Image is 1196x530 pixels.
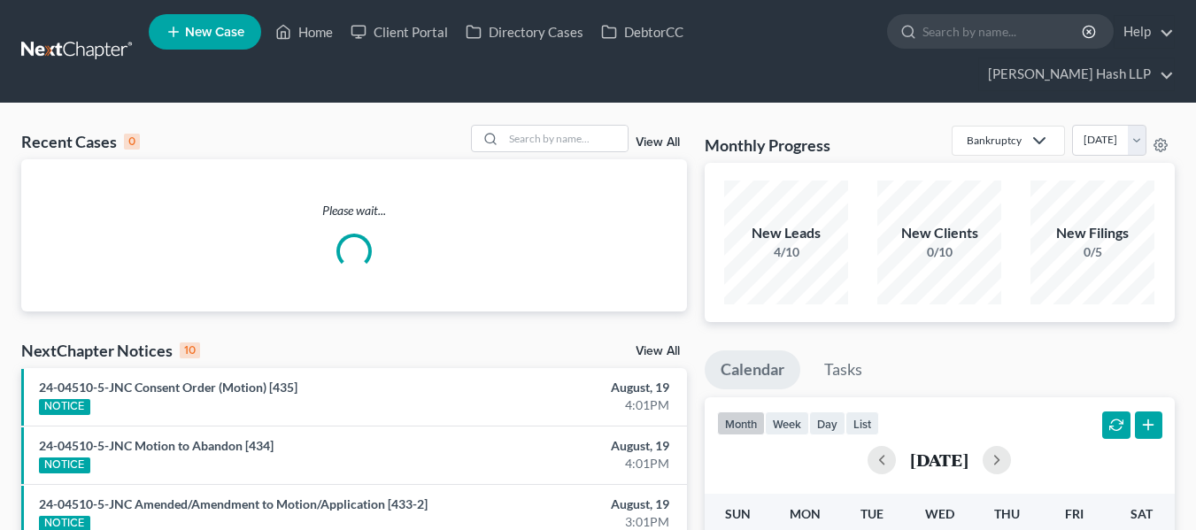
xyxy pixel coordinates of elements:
div: August, 19 [471,379,669,396]
a: Directory Cases [457,16,592,48]
a: View All [636,136,680,149]
span: Fri [1065,506,1084,521]
div: New Clients [877,223,1001,243]
div: 4:01PM [471,396,669,414]
a: Calendar [705,350,800,389]
div: NextChapter Notices [21,340,200,361]
div: NOTICE [39,457,90,473]
button: day [809,411,845,435]
a: 24-04510-5-JNC Consent Order (Motion) [435] [39,380,297,395]
div: Recent Cases [21,131,140,152]
a: 24-04510-5-JNC Motion to Abandon [434] [39,438,274,453]
div: August, 19 [471,437,669,455]
h2: [DATE] [910,450,968,469]
input: Search by name... [504,126,628,151]
a: Client Portal [342,16,457,48]
a: Tasks [808,350,878,389]
span: Mon [790,506,821,521]
div: 10 [180,342,200,358]
div: 0/10 [877,243,1001,261]
a: Home [266,16,342,48]
button: list [845,411,879,435]
p: Please wait... [21,202,687,219]
a: DebtorCC [592,16,692,48]
div: Bankruptcy [967,133,1022,148]
a: 24-04510-5-JNC Amended/Amendment to Motion/Application [433-2] [39,496,428,511]
span: Sat [1130,506,1153,521]
button: month [717,411,765,435]
div: August, 19 [471,495,669,513]
div: 4:01PM [471,455,669,472]
div: NOTICE [39,399,90,415]
div: New Filings [1030,223,1154,243]
a: [PERSON_NAME] Hash LLP [979,58,1174,90]
span: Thu [994,506,1020,521]
div: 0 [124,134,140,150]
span: New Case [185,26,244,39]
input: Search by name... [922,15,1084,48]
span: Wed [925,506,954,521]
div: 0/5 [1030,243,1154,261]
a: View All [636,345,680,357]
span: Tue [860,506,883,521]
h3: Monthly Progress [705,134,830,156]
button: week [765,411,809,435]
a: Help [1115,16,1174,48]
div: 4/10 [724,243,848,261]
span: Sun [725,506,751,521]
div: New Leads [724,223,848,243]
